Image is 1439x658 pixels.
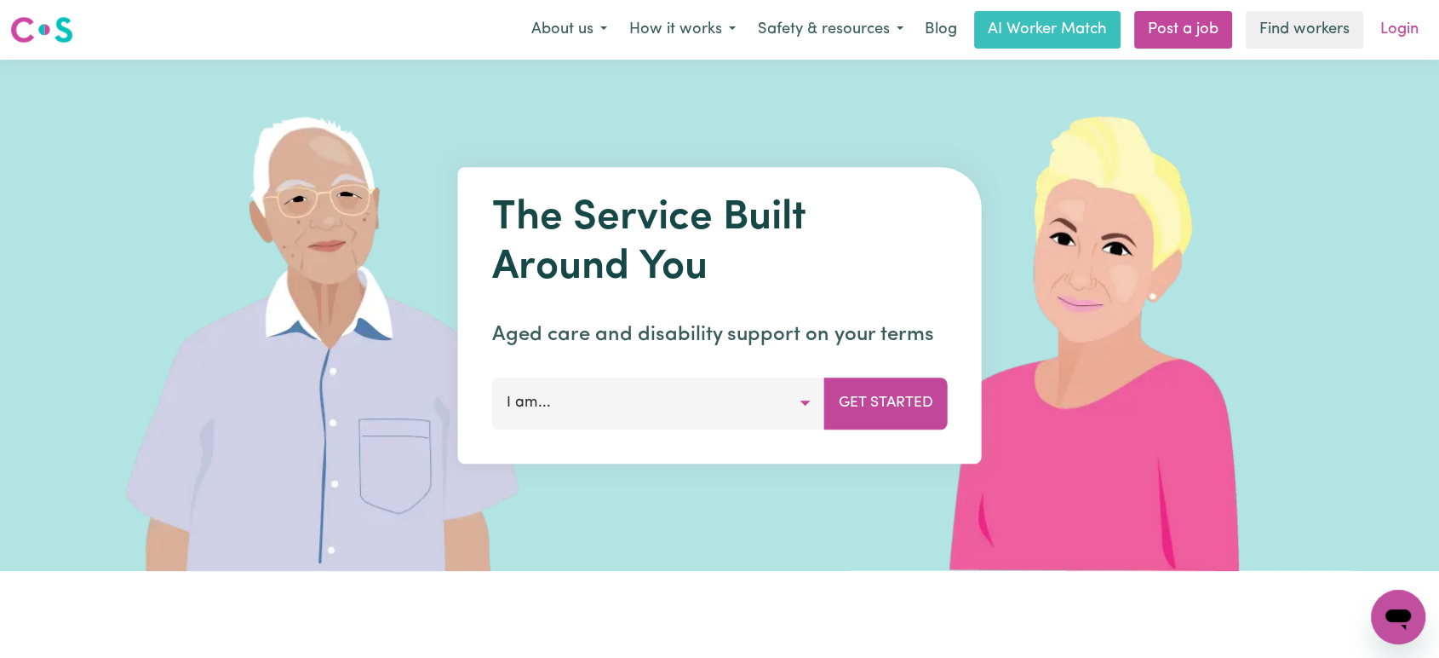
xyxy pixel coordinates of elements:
[492,320,948,350] p: Aged care and disability support on your terms
[1246,11,1363,49] a: Find workers
[747,12,914,48] button: Safety & resources
[520,12,618,48] button: About us
[492,194,948,292] h1: The Service Built Around You
[914,11,967,49] a: Blog
[492,378,825,429] button: I am...
[1371,590,1425,644] iframe: Button to launch messaging window
[10,10,73,49] a: Careseekers logo
[974,11,1121,49] a: AI Worker Match
[1370,11,1429,49] a: Login
[1134,11,1232,49] a: Post a job
[824,378,948,429] button: Get Started
[10,14,73,45] img: Careseekers logo
[618,12,747,48] button: How it works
